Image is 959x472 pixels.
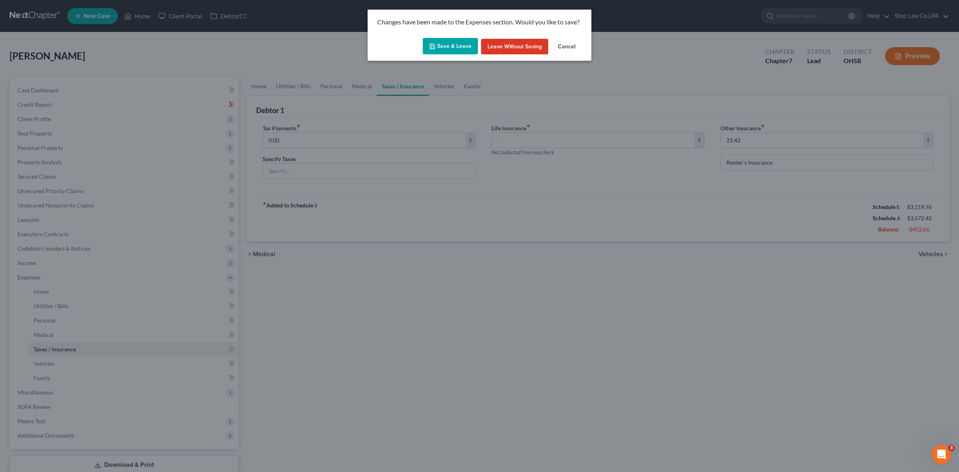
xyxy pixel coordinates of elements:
[377,18,582,27] p: Changes have been made to the Expenses section. Would you like to save?
[481,39,548,55] button: Leave without Saving
[551,39,582,55] button: Cancel
[423,38,478,55] button: Save & Leave
[932,445,951,464] iframe: Intercom live chat
[948,445,955,451] span: 3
